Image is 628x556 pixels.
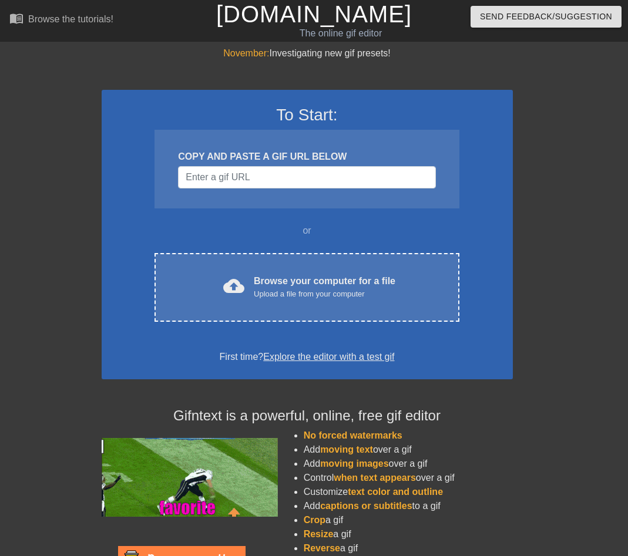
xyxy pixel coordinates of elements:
[102,407,513,424] h4: Gifntext is a powerful, online, free gif editor
[320,459,388,469] span: moving images
[178,150,435,164] div: COPY AND PASTE A GIF URL BELOW
[223,48,269,58] span: November:
[216,1,412,27] a: [DOMAIN_NAME]
[9,11,23,25] span: menu_book
[102,46,513,60] div: Investigating new gif presets!
[28,14,113,24] div: Browse the tutorials!
[9,11,113,29] a: Browse the tutorials!
[254,274,395,300] div: Browse your computer for a file
[254,288,395,300] div: Upload a file from your computer
[304,541,513,555] li: a gif
[215,26,466,41] div: The online gif editor
[304,499,513,513] li: Add to a gif
[304,471,513,485] li: Control over a gif
[304,430,402,440] span: No forced watermarks
[304,515,325,525] span: Crop
[304,485,513,499] li: Customize
[304,529,334,539] span: Resize
[178,166,435,188] input: Username
[334,473,416,483] span: when text appears
[223,275,244,296] span: cloud_upload
[471,6,622,28] button: Send Feedback/Suggestion
[117,350,498,364] div: First time?
[320,444,373,454] span: moving text
[304,543,340,553] span: Reverse
[263,352,394,362] a: Explore the editor with a test gif
[304,443,513,457] li: Add over a gif
[132,224,482,238] div: or
[480,9,612,24] span: Send Feedback/Suggestion
[348,487,443,497] span: text color and outline
[304,457,513,471] li: Add over a gif
[117,105,498,125] h3: To Start:
[304,513,513,527] li: a gif
[304,527,513,541] li: a gif
[102,438,278,517] img: football_small.gif
[320,501,412,511] span: captions or subtitles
